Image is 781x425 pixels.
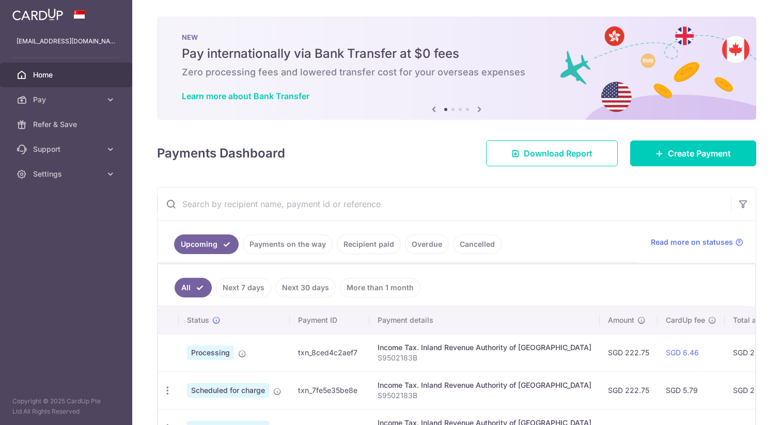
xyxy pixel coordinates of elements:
a: Payments on the way [243,234,333,254]
span: CardUp fee [666,315,705,325]
a: Read more on statuses [651,237,743,247]
a: SGD 6.46 [666,348,699,357]
p: [EMAIL_ADDRESS][DOMAIN_NAME] [17,36,116,46]
span: Pay [33,95,101,105]
span: Status [187,315,209,325]
a: Recipient paid [337,234,401,254]
span: Processing [187,345,234,360]
img: CardUp [12,8,63,21]
span: Create Payment [668,147,731,160]
span: Refer & Save [33,119,101,130]
span: Download Report [524,147,592,160]
a: Overdue [405,234,449,254]
span: Home [33,70,101,80]
img: Bank transfer banner [157,17,756,120]
span: Total amt. [733,315,767,325]
h6: Zero processing fees and lowered transfer cost for your overseas expenses [182,66,731,78]
a: Upcoming [174,234,239,254]
span: Scheduled for charge [187,383,269,398]
h4: Payments Dashboard [157,144,285,163]
th: Payment details [369,307,600,334]
div: Income Tax. Inland Revenue Authority of [GEOGRAPHIC_DATA] [378,380,591,390]
td: SGD 222.75 [600,334,658,371]
a: Cancelled [453,234,502,254]
h5: Pay internationally via Bank Transfer at $0 fees [182,45,731,62]
p: S9502183B [378,390,591,401]
td: txn_7fe5e35be8e [290,371,369,409]
span: Support [33,144,101,154]
a: Next 7 days [216,278,271,297]
a: Create Payment [630,140,756,166]
a: Learn more about Bank Transfer [182,91,309,101]
iframe: Opens a widget where you can find more information [714,394,771,420]
th: Payment ID [290,307,369,334]
span: Amount [608,315,634,325]
p: NEW [182,33,731,41]
div: Income Tax. Inland Revenue Authority of [GEOGRAPHIC_DATA] [378,342,591,353]
a: More than 1 month [340,278,420,297]
span: Read more on statuses [651,237,733,247]
td: SGD 222.75 [600,371,658,409]
td: SGD 5.79 [658,371,725,409]
a: All [175,278,212,297]
p: S9502183B [378,353,591,363]
a: Download Report [486,140,618,166]
a: Next 30 days [275,278,336,297]
input: Search by recipient name, payment id or reference [158,187,731,221]
span: Settings [33,169,101,179]
td: txn_8ced4c2aef7 [290,334,369,371]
